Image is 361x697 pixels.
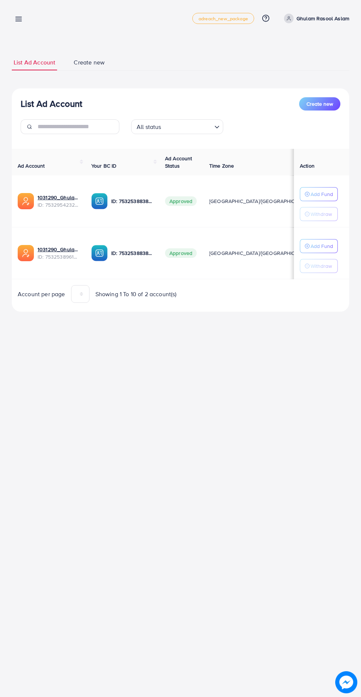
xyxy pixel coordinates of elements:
[91,193,108,209] img: ic-ba-acc.ded83a64.svg
[300,162,315,169] span: Action
[131,119,223,134] div: Search for option
[18,290,65,298] span: Account per page
[165,155,192,169] span: Ad Account Status
[91,245,108,261] img: ic-ba-acc.ded83a64.svg
[14,58,55,67] span: List Ad Account
[311,190,333,199] p: Add Fund
[18,193,34,209] img: ic-ads-acc.e4c84228.svg
[300,239,338,253] button: Add Fund
[38,194,80,201] a: 1031290_Ghulam Rasool Aslam 2_1753902599199
[95,290,177,298] span: Showing 1 To 10 of 2 account(s)
[300,259,338,273] button: Withdraw
[135,122,163,132] span: All status
[38,194,80,209] div: <span class='underline'>1031290_Ghulam Rasool Aslam 2_1753902599199</span></br>7532954232266326017
[300,207,338,221] button: Withdraw
[18,162,45,169] span: Ad Account
[311,242,333,251] p: Add Fund
[38,253,80,260] span: ID: 7532538961244635153
[297,14,349,23] p: Ghulam Rasool Aslam
[21,98,82,109] h3: List Ad Account
[311,262,332,270] p: Withdraw
[111,249,153,258] p: ID: 7532538838637019152
[38,201,80,209] span: ID: 7532954232266326017
[300,187,338,201] button: Add Fund
[311,210,332,218] p: Withdraw
[38,246,80,261] div: <span class='underline'>1031290_Ghulam Rasool Aslam_1753805901568</span></br>7532538961244635153
[164,120,211,132] input: Search for option
[74,58,105,67] span: Create new
[306,100,333,108] span: Create new
[165,248,197,258] span: Approved
[281,14,349,23] a: Ghulam Rasool Aslam
[111,197,153,206] p: ID: 7532538838637019152
[192,13,254,24] a: adreach_new_package
[38,246,80,253] a: 1031290_Ghulam Rasool Aslam_1753805901568
[335,671,357,693] img: image
[209,162,234,169] span: Time Zone
[91,162,117,169] span: Your BC ID
[199,16,248,21] span: adreach_new_package
[299,97,340,111] button: Create new
[209,249,312,257] span: [GEOGRAPHIC_DATA]/[GEOGRAPHIC_DATA]
[209,197,312,205] span: [GEOGRAPHIC_DATA]/[GEOGRAPHIC_DATA]
[18,245,34,261] img: ic-ads-acc.e4c84228.svg
[165,196,197,206] span: Approved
